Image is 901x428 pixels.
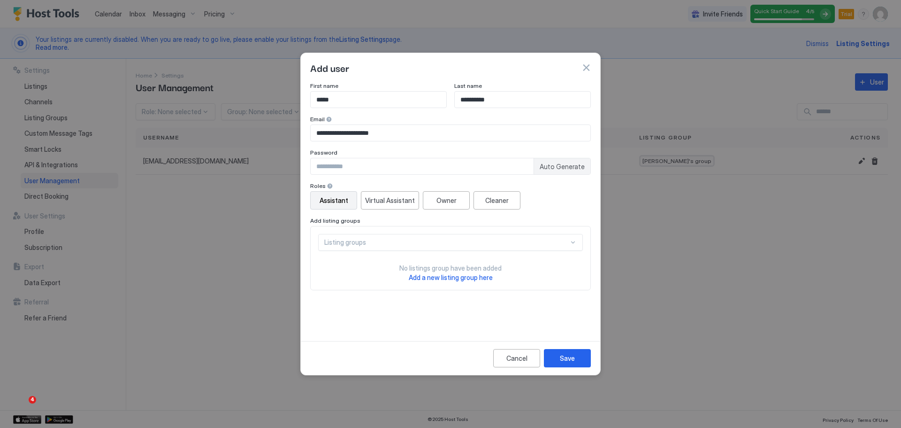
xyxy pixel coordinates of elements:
[29,396,36,404] span: 4
[455,92,590,108] input: Input Field
[423,191,470,210] button: Owner
[540,163,585,171] span: Auto Generate
[310,61,349,75] span: Add user
[506,353,527,363] div: Cancel
[485,195,509,205] div: Cleaner
[324,238,569,247] div: Listing groups
[311,92,446,108] input: Input Field
[473,191,520,210] button: Cleaner
[310,149,337,156] span: Password
[436,195,457,205] div: Owner
[311,158,534,174] input: Input Field
[320,195,348,205] div: Assistant
[361,191,419,210] button: Virtual Assistant
[454,82,482,89] span: Last name
[399,264,502,272] span: No listings group have been added
[365,195,415,205] div: Virtual Assistant
[493,349,540,367] button: Cancel
[310,217,360,224] span: Add listing groups
[409,273,493,281] span: Add a new listing group here
[409,272,493,282] a: Add a new listing group here
[310,191,357,210] button: Assistant
[311,125,590,141] input: Input Field
[544,349,591,367] button: Save
[310,82,338,89] span: First name
[9,396,32,419] iframe: Intercom live chat
[560,353,575,363] div: Save
[310,116,325,123] span: Email
[310,182,326,189] span: Roles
